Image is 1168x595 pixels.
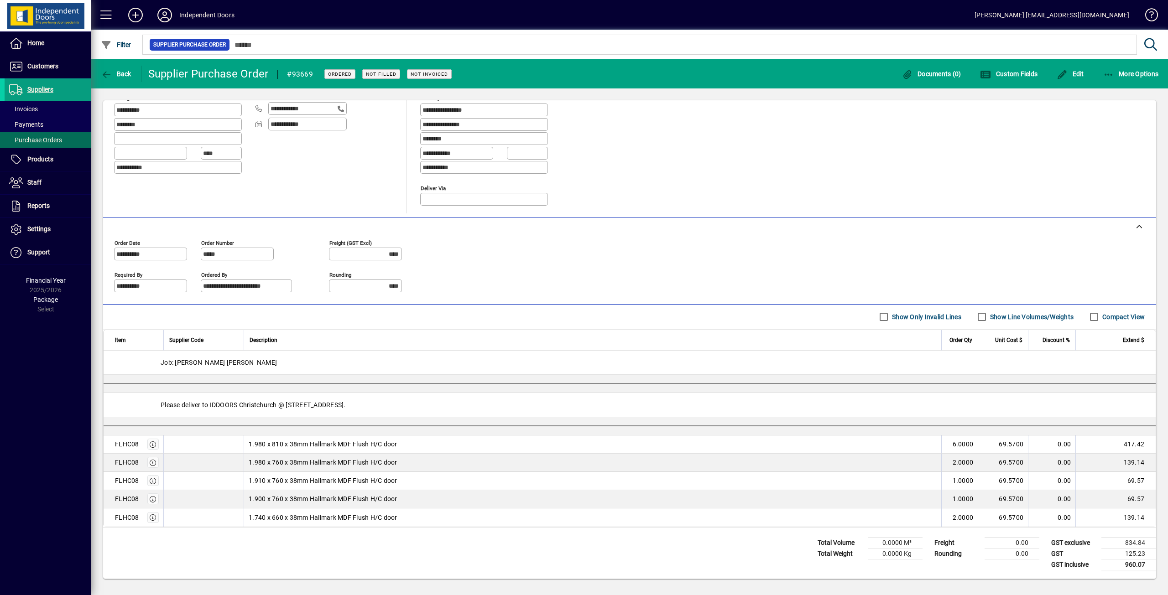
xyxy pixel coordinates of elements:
td: 69.57 [1075,490,1156,508]
label: Show Only Invalid Lines [890,312,961,321]
a: Support [5,241,91,264]
td: 1.0000 [941,490,978,508]
span: 1.910 x 760 x 38mm Hallmark MDF Flush H/C door [249,476,397,485]
button: Add [121,7,150,23]
span: Home [27,39,44,47]
mat-label: Freight (GST excl) [329,239,372,246]
span: Reports [27,202,50,209]
div: #93669 [287,67,313,82]
td: 69.5700 [978,435,1028,454]
mat-label: Order number [201,239,234,246]
span: Discount % [1043,335,1070,345]
span: Item [115,335,126,345]
td: Rounding [930,548,985,559]
a: Reports [5,195,91,217]
label: Compact View [1100,312,1145,321]
span: Extend $ [1123,335,1144,345]
td: 0.00 [1028,435,1075,454]
a: Home [5,32,91,55]
span: Filter [101,41,131,48]
span: Staff [27,179,42,186]
span: 1.980 x 810 x 38mm Hallmark MDF Flush H/C door [249,440,397,449]
a: Settings [5,218,91,241]
td: 69.57 [1075,472,1156,490]
button: Back [99,66,134,82]
td: 6.0000 [941,435,978,454]
td: 2.0000 [941,454,978,472]
span: Edit [1057,70,1084,78]
div: Independent Doors [179,8,235,22]
div: FLHC08 [115,458,139,467]
span: More Options [1103,70,1159,78]
button: Edit [1054,66,1086,82]
div: FLHC08 [115,440,139,449]
span: Unit Cost $ [995,335,1022,345]
div: Please deliver to IDDOORS Christchurch @ [STREET_ADDRESS]. [104,393,1156,417]
span: Not Invoiced [411,71,448,77]
td: 960.07 [1101,559,1156,570]
a: Products [5,148,91,171]
td: GST exclusive [1047,537,1101,548]
td: Total Weight [813,548,868,559]
td: 69.5700 [978,454,1028,472]
span: 1.980 x 760 x 38mm Hallmark MDF Flush H/C door [249,458,397,467]
a: Purchase Orders [5,132,91,148]
td: 0.0000 M³ [868,537,923,548]
a: Knowledge Base [1138,2,1157,31]
td: 417.42 [1075,435,1156,454]
span: Documents (0) [902,70,961,78]
a: Invoices [5,101,91,117]
td: GST [1047,548,1101,559]
span: Purchase Orders [9,136,62,144]
span: Not Filled [366,71,396,77]
label: Show Line Volumes/Weights [988,312,1074,321]
td: GST inclusive [1047,559,1101,570]
button: Documents (0) [900,66,964,82]
span: Description [250,335,277,345]
mat-label: Order date [115,239,140,246]
td: 1.0000 [941,472,978,490]
td: 69.5700 [978,490,1028,508]
span: Customers [27,62,58,70]
span: Suppliers [27,86,53,93]
td: 0.00 [1028,454,1075,472]
span: Supplier Purchase Order [153,40,226,49]
a: Customers [5,55,91,78]
td: 2.0000 [941,508,978,527]
td: 834.84 [1101,537,1156,548]
td: 0.00 [1028,508,1075,527]
mat-label: Deliver via [421,185,446,191]
mat-label: Rounding [329,271,351,278]
td: 139.14 [1075,508,1156,527]
td: 0.0000 Kg [868,548,923,559]
div: FLHC08 [115,513,139,522]
span: Order Qty [949,335,972,345]
td: 69.5700 [978,472,1028,490]
div: [PERSON_NAME] [EMAIL_ADDRESS][DOMAIN_NAME] [975,8,1129,22]
span: Support [27,248,50,256]
td: 139.14 [1075,454,1156,472]
span: Invoices [9,105,38,113]
div: Job: [PERSON_NAME] [PERSON_NAME] [104,351,1156,374]
span: Payments [9,121,43,128]
span: Package [33,296,58,303]
span: 1.740 x 660 x 38mm Hallmark MDF Flush H/C door [249,513,397,522]
button: Filter [99,36,134,53]
td: Freight [930,537,985,548]
a: Payments [5,117,91,132]
span: Products [27,155,53,163]
div: Supplier Purchase Order [148,67,269,81]
button: Profile [150,7,179,23]
mat-label: Required by [115,271,142,278]
span: 1.900 x 760 x 38mm Hallmark MDF Flush H/C door [249,494,397,503]
span: Supplier Code [169,335,203,345]
button: More Options [1101,66,1161,82]
span: Settings [27,225,51,233]
div: FLHC08 [115,494,139,503]
span: Ordered [328,71,352,77]
div: FLHC08 [115,476,139,485]
td: 0.00 [985,537,1039,548]
span: Back [101,70,131,78]
button: Custom Fields [978,66,1040,82]
a: Staff [5,171,91,194]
